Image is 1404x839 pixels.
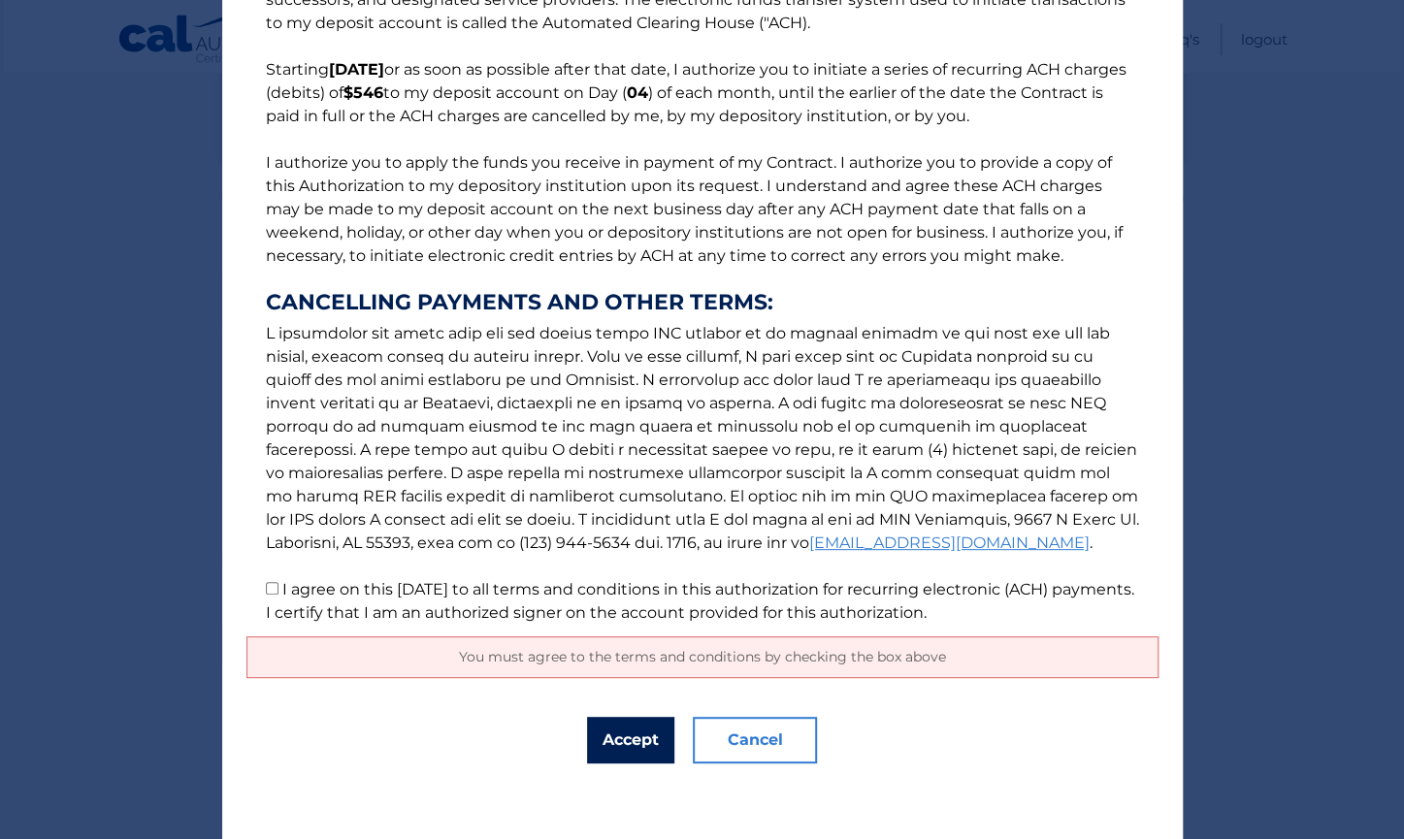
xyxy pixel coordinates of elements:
b: 04 [627,83,648,102]
a: [EMAIL_ADDRESS][DOMAIN_NAME] [809,533,1090,552]
button: Accept [587,717,674,763]
span: You must agree to the terms and conditions by checking the box above [459,648,946,665]
strong: CANCELLING PAYMENTS AND OTHER TERMS: [266,291,1139,314]
label: I agree on this [DATE] to all terms and conditions in this authorization for recurring electronic... [266,580,1134,622]
b: $546 [343,83,383,102]
b: [DATE] [329,60,384,79]
button: Cancel [693,717,817,763]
